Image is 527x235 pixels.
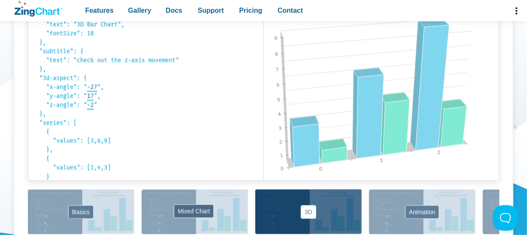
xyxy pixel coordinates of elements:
[141,189,248,234] button: Mixed Chart
[239,5,262,16] span: Pricing
[278,5,303,16] span: Contact
[85,5,114,16] span: Features
[369,189,475,234] button: Animation
[255,189,362,234] button: 3D
[87,101,94,109] span: -2
[28,189,134,234] button: Basics
[493,205,518,231] iframe: Toggle Customer Support
[166,5,182,16] span: Docs
[87,83,97,91] span: -27
[198,5,224,16] span: Support
[87,92,94,100] span: 17
[128,5,151,16] span: Gallery
[14,1,63,17] a: ZingChart Logo. Click to return to the homepage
